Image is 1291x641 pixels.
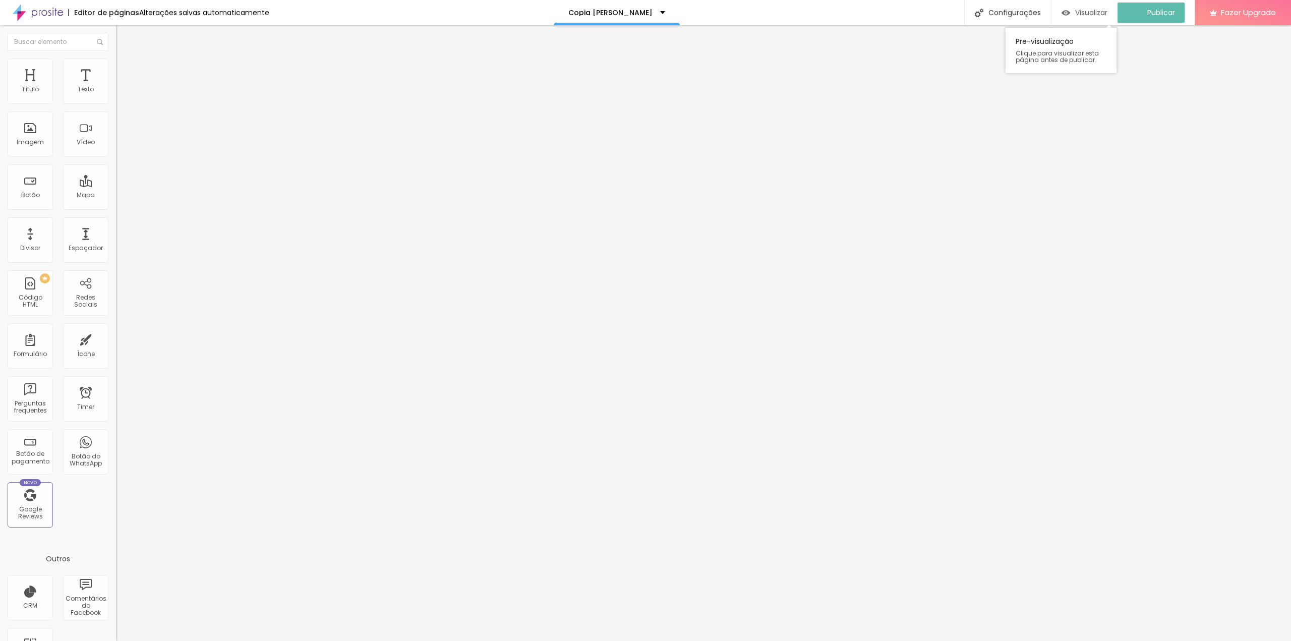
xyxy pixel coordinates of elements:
[66,595,105,617] div: Comentários do Facebook
[21,192,40,199] div: Botão
[1006,28,1117,73] div: Pre-visualização
[20,245,40,252] div: Divisor
[10,450,50,465] div: Botão de pagamento
[77,351,95,358] div: Ícone
[14,351,47,358] div: Formulário
[10,294,50,309] div: Código HTML
[69,245,103,252] div: Espaçador
[78,86,94,93] div: Texto
[22,86,39,93] div: Título
[1147,9,1175,17] span: Publicar
[8,33,108,51] input: Buscar elemento
[77,403,94,411] div: Timer
[77,139,95,146] div: Vídeo
[10,506,50,520] div: Google Reviews
[116,25,1291,641] iframe: Editor
[66,294,105,309] div: Redes Sociais
[23,602,37,609] div: CRM
[77,192,95,199] div: Mapa
[68,9,139,16] div: Editor de páginas
[97,39,103,45] img: Icone
[66,453,105,468] div: Botão do WhatsApp
[1221,8,1276,17] span: Fazer Upgrade
[139,9,269,16] div: Alterações salvas automaticamente
[10,400,50,415] div: Perguntas frequentes
[1075,9,1107,17] span: Visualizar
[1118,3,1185,23] button: Publicar
[1051,3,1118,23] button: Visualizar
[568,9,653,16] p: Copia [PERSON_NAME]
[1062,9,1070,17] img: view-1.svg
[20,479,41,486] div: Novo
[1016,50,1106,63] span: Clique para visualizar esta página antes de publicar.
[17,139,44,146] div: Imagem
[975,9,983,17] img: Icone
